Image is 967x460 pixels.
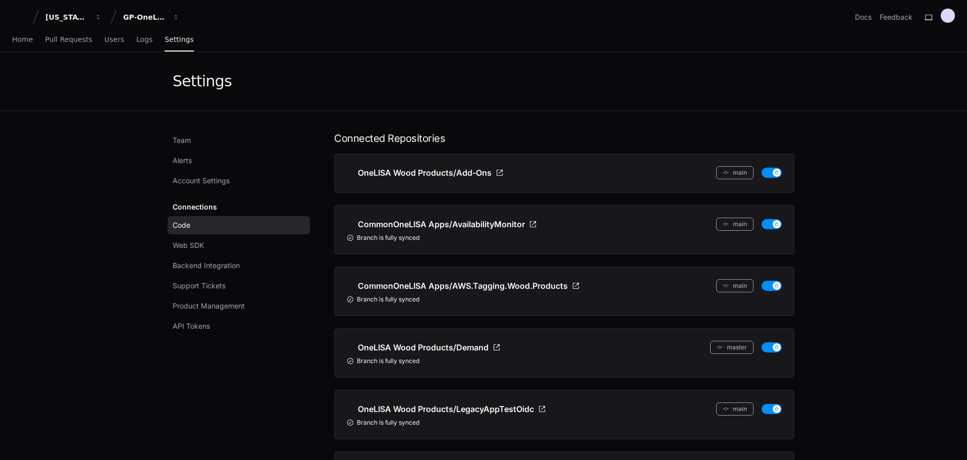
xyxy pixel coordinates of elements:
[347,419,782,427] div: Branch is fully synced
[45,12,89,22] div: [US_STATE] Pacific
[347,166,504,179] a: OneLISA Wood Products/Add-Ons
[173,176,230,186] span: Account Settings
[165,28,193,52] a: Settings
[358,280,568,292] span: CommonOneLISA Apps/AWS.Tagging.Wood.Products
[880,12,912,22] button: Feedback
[41,8,106,26] button: [US_STATE] Pacific
[716,279,754,292] button: main
[12,36,33,42] span: Home
[710,341,754,354] button: master
[358,403,534,415] span: OneLISA Wood Products/LegacyAppTestOidc
[173,220,190,230] span: Code
[358,218,525,230] span: CommonOneLISA Apps/AvailabilityMonitor
[855,12,872,22] a: Docs
[347,295,782,303] div: Branch is fully synced
[45,28,92,52] a: Pull Requests
[168,131,310,149] a: Team
[168,257,310,275] a: Backend Integration
[123,12,167,22] div: GP-OneLisa
[173,135,191,145] span: Team
[168,216,310,234] a: Code
[173,156,192,166] span: Alerts
[173,301,245,311] span: Product Management
[347,402,546,416] a: OneLISA Wood Products/LegacyAppTestOidc
[347,234,782,242] div: Branch is fully synced
[173,72,232,90] div: Settings
[173,321,210,331] span: API Tokens
[716,218,754,231] button: main
[168,317,310,335] a: API Tokens
[173,261,240,271] span: Backend Integration
[358,167,492,179] span: OneLISA Wood Products/Add-Ons
[165,36,193,42] span: Settings
[168,236,310,254] a: Web SDK
[347,341,501,354] a: OneLISA Wood Products/Demand
[168,172,310,190] a: Account Settings
[136,28,152,52] a: Logs
[173,281,226,291] span: Support Tickets
[716,166,754,179] button: main
[168,151,310,170] a: Alerts
[347,218,537,231] a: CommonOneLISA Apps/AvailabilityMonitor
[334,131,794,145] h1: Connected Repositories
[168,277,310,295] a: Support Tickets
[104,28,124,52] a: Users
[168,297,310,315] a: Product Management
[136,36,152,42] span: Logs
[45,36,92,42] span: Pull Requests
[716,402,754,416] button: main
[347,279,580,292] a: CommonOneLISA Apps/AWS.Tagging.Wood.Products
[347,357,782,365] div: Branch is fully synced
[12,28,33,52] a: Home
[173,240,204,250] span: Web SDK
[119,8,184,26] button: GP-OneLisa
[358,341,489,353] span: OneLISA Wood Products/Demand
[104,36,124,42] span: Users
